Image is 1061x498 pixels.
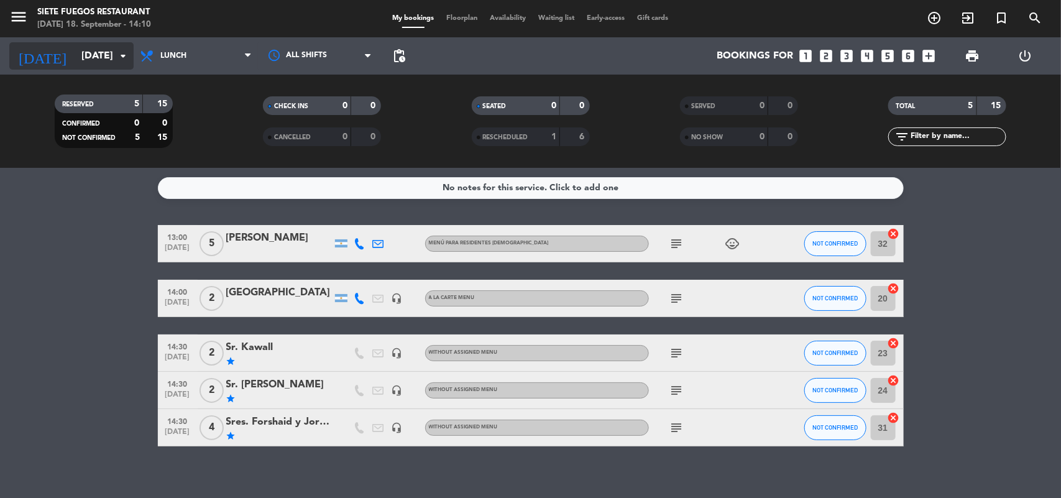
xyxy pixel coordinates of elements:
[551,132,556,141] strong: 1
[812,349,858,356] span: NOT CONFIRMED
[551,101,556,110] strong: 0
[429,241,549,246] span: Menú para Residentes [DEMOGRAPHIC_DATA]
[725,236,740,251] i: child_care
[200,286,224,311] span: 2
[429,295,475,300] span: A la carte Menu
[819,48,835,64] i: looks_two
[157,99,170,108] strong: 15
[669,383,684,398] i: subject
[880,48,896,64] i: looks_5
[162,229,193,244] span: 13:00
[392,385,403,396] i: headset_mic
[9,7,28,26] i: menu
[429,387,498,392] span: Without assigned menu
[162,298,193,313] span: [DATE]
[200,341,224,366] span: 2
[968,101,973,110] strong: 5
[443,181,618,195] div: No notes for this service. Click to add one
[1027,11,1042,25] i: search
[162,284,193,298] span: 14:00
[804,231,866,256] button: NOT CONFIRMED
[860,48,876,64] i: looks_4
[274,103,308,109] span: CHECK INS
[62,121,100,127] span: CONFIRMED
[392,422,403,433] i: headset_mic
[392,293,403,304] i: headset_mic
[812,424,858,431] span: NOT CONFIRMED
[896,103,915,109] span: TOTAL
[200,415,224,440] span: 4
[994,11,1009,25] i: turned_in_not
[484,15,533,22] span: Availability
[965,48,980,63] span: print
[162,339,193,353] span: 14:30
[632,15,675,22] span: Gift cards
[798,48,814,64] i: looks_one
[226,377,332,393] div: Sr. [PERSON_NAME]
[788,132,795,141] strong: 0
[135,133,140,142] strong: 5
[226,285,332,301] div: [GEOGRAPHIC_DATA]
[921,48,937,64] i: add_box
[134,99,139,108] strong: 5
[788,101,795,110] strong: 0
[162,353,193,367] span: [DATE]
[226,230,332,246] div: [PERSON_NAME]
[226,394,236,403] i: star
[387,15,441,22] span: My bookings
[812,387,858,394] span: NOT CONFIRMED
[62,101,94,108] span: RESERVED
[429,350,498,355] span: Without assigned menu
[909,130,1006,144] input: Filter by name...
[226,431,236,441] i: star
[200,378,224,403] span: 2
[342,101,347,110] strong: 0
[581,15,632,22] span: Early-access
[37,6,151,19] div: Siete Fuegos Restaurant
[429,425,498,430] span: Without assigned menu
[927,11,942,25] i: add_circle_outline
[804,286,866,311] button: NOT CONFIRMED
[804,378,866,403] button: NOT CONFIRMED
[691,134,723,141] span: NO SHOW
[162,413,193,428] span: 14:30
[226,339,332,356] div: Sr. Kawall
[691,103,715,109] span: SERVED
[116,48,131,63] i: arrow_drop_down
[162,390,193,405] span: [DATE]
[888,337,900,349] i: cancel
[888,228,900,240] i: cancel
[888,374,900,387] i: cancel
[579,101,587,110] strong: 0
[371,132,379,141] strong: 0
[669,420,684,435] i: subject
[226,414,332,430] div: Sres. Forshaid y Jordao
[483,103,507,109] span: SEATED
[901,48,917,64] i: looks_6
[9,42,75,70] i: [DATE]
[371,101,379,110] strong: 0
[999,37,1052,75] div: LOG OUT
[804,341,866,366] button: NOT CONFIRMED
[392,348,403,359] i: headset_mic
[839,48,855,64] i: looks_3
[162,376,193,390] span: 14:30
[162,119,170,127] strong: 0
[274,134,311,141] span: CANCELLED
[157,133,170,142] strong: 15
[483,134,528,141] span: RESCHEDULED
[37,19,151,31] div: [DATE] 18. September - 14:10
[160,52,186,60] span: Lunch
[812,295,858,302] span: NOT CONFIRMED
[579,132,587,141] strong: 6
[1017,48,1032,63] i: power_settings_new
[533,15,581,22] span: Waiting list
[162,244,193,258] span: [DATE]
[888,282,900,295] i: cancel
[960,11,975,25] i: exit_to_app
[760,132,765,141] strong: 0
[9,7,28,30] button: menu
[669,291,684,306] i: subject
[804,415,866,440] button: NOT CONFIRMED
[134,119,139,127] strong: 0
